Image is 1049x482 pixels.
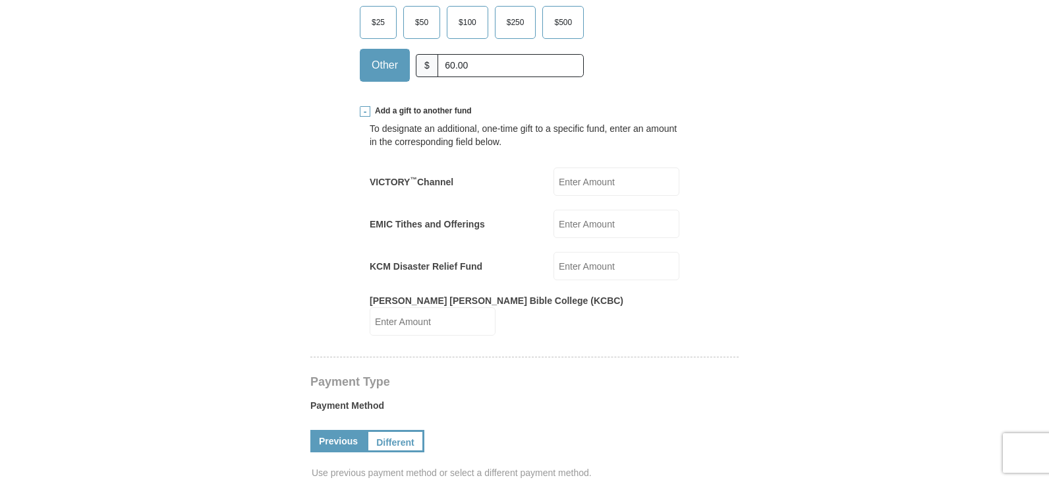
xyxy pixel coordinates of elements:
span: $100 [452,13,483,32]
span: Use previous payment method or select a different payment method. [312,466,740,479]
span: $250 [500,13,531,32]
input: Other Amount [438,54,584,77]
span: $25 [365,13,391,32]
input: Enter Amount [553,167,679,196]
label: EMIC Tithes and Offerings [370,218,485,231]
a: Previous [310,430,366,452]
sup: ™ [410,175,417,183]
input: Enter Amount [553,252,679,280]
input: Enter Amount [553,210,679,238]
h4: Payment Type [310,377,739,387]
span: $50 [409,13,435,32]
span: $ [416,54,438,77]
label: [PERSON_NAME] [PERSON_NAME] Bible College (KCBC) [370,294,623,307]
span: Other [365,55,405,75]
label: VICTORY Channel [370,175,453,189]
input: Enter Amount [370,307,496,336]
span: $500 [548,13,579,32]
a: Different [366,430,424,452]
label: KCM Disaster Relief Fund [370,260,482,273]
label: Payment Method [310,399,739,419]
span: Add a gift to another fund [370,105,472,117]
div: To designate an additional, one-time gift to a specific fund, enter an amount in the correspondin... [370,122,679,148]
